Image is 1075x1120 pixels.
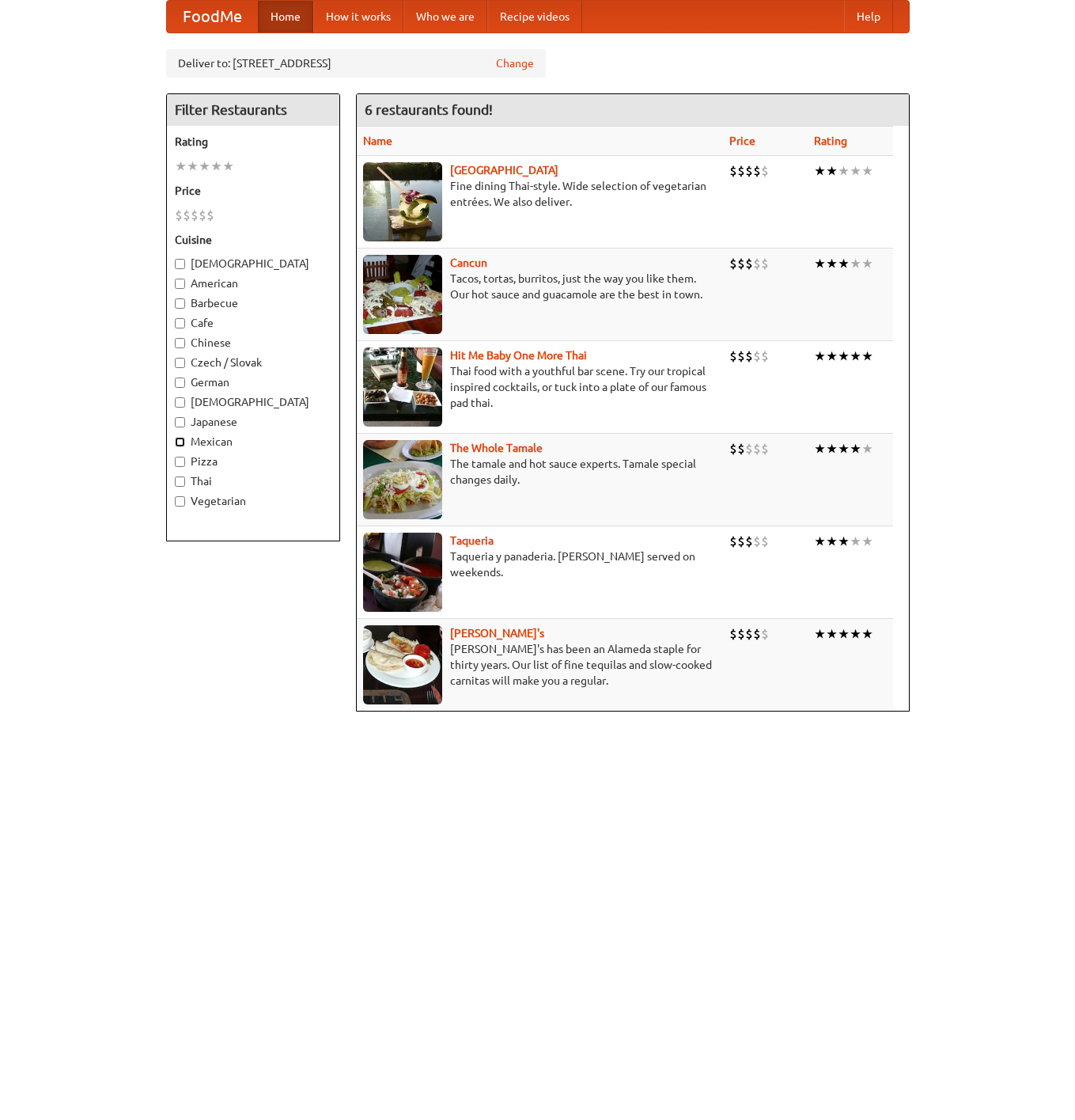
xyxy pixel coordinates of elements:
[496,55,534,71] a: Change
[175,454,331,469] label: Pizza
[745,440,753,457] li: $
[175,496,185,507] input: Vegetarian
[745,625,753,643] li: $
[166,49,546,78] div: Deliver to: [STREET_ADDRESS]
[850,347,861,365] li: ★
[745,533,753,550] li: $
[175,355,331,370] label: Czech / Slovak
[861,533,873,550] li: ★
[861,162,873,180] li: ★
[363,178,717,210] p: Fine dining Thai-style. Wide selection of vegetarian entrées. We also deliver.
[729,533,737,550] li: $
[850,162,861,180] li: ★
[450,256,487,269] a: Cancun
[167,1,258,32] a: FoodMe
[838,440,850,457] li: ★
[737,162,745,180] li: $
[175,473,331,489] label: Thai
[826,533,838,550] li: ★
[175,279,185,289] input: American
[175,397,185,408] input: [DEMOGRAPHIC_DATA]
[175,256,331,271] label: [DEMOGRAPHIC_DATA]
[861,255,873,272] li: ★
[838,347,850,365] li: ★
[861,347,873,365] li: ★
[814,162,826,180] li: ★
[826,440,838,457] li: ★
[450,627,544,640] a: [PERSON_NAME]'s
[175,457,185,467] input: Pizza
[838,255,850,272] li: ★
[363,440,442,519] img: wholetamale.jpg
[363,549,717,580] p: Taqueria y panaderia. [PERSON_NAME] served on weekends.
[761,625,769,643] li: $
[363,255,442,334] img: cancun.jpg
[761,533,769,550] li: $
[861,440,873,457] li: ★
[838,533,850,550] li: ★
[199,207,206,224] li: $
[175,335,331,351] label: Chinese
[761,440,769,457] li: $
[850,533,861,550] li: ★
[826,255,838,272] li: ★
[450,349,587,362] a: Hit Me Baby One More Thai
[175,295,331,311] label: Barbecue
[175,318,185,328] input: Cafe
[175,207,183,224] li: $
[363,347,442,427] img: babythai.jpg
[175,298,185,309] input: Barbecue
[844,1,893,32] a: Help
[737,255,745,272] li: $
[363,641,717,689] p: [PERSON_NAME]'s has been an Alameda staple for thirty years. Our list of fine tequilas and slow-c...
[487,1,582,32] a: Recipe videos
[258,1,313,32] a: Home
[814,255,826,272] li: ★
[729,347,737,365] li: $
[175,232,331,248] h5: Cuisine
[175,183,331,199] h5: Price
[814,347,826,365] li: ★
[814,533,826,550] li: ★
[745,162,753,180] li: $
[191,207,199,224] li: $
[753,440,761,457] li: $
[450,534,494,547] a: Taqueria
[729,625,737,643] li: $
[175,434,331,450] label: Mexican
[313,1,403,32] a: How it works
[167,94,339,126] h4: Filter Restaurants
[761,255,769,272] li: $
[222,158,234,175] li: ★
[826,347,838,365] li: ★
[363,456,717,488] p: The tamale and hot sauce experts. Tamale special changes daily.
[175,358,185,368] input: Czech / Slovak
[183,207,191,224] li: $
[745,255,753,272] li: $
[450,442,543,454] a: The Whole Tamale
[729,135,755,147] a: Price
[729,162,737,180] li: $
[175,476,185,487] input: Thai
[363,625,442,704] img: pedros.jpg
[450,164,558,177] a: [GEOGRAPHIC_DATA]
[175,134,331,150] h5: Rating
[363,271,717,302] p: Tacos, tortas, burritos, just the way you like them. Our hot sauce and guacamole are the best in ...
[745,347,753,365] li: $
[175,259,185,269] input: [DEMOGRAPHIC_DATA]
[761,347,769,365] li: $
[363,162,442,241] img: satay.jpg
[753,162,761,180] li: $
[175,275,331,291] label: American
[737,625,745,643] li: $
[753,625,761,643] li: $
[761,162,769,180] li: $
[850,625,861,643] li: ★
[729,255,737,272] li: $
[363,363,717,411] p: Thai food with a youthful bar scene. Try our tropical inspired cocktails, or tuck into a plate of...
[363,135,392,147] a: Name
[175,437,185,447] input: Mexican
